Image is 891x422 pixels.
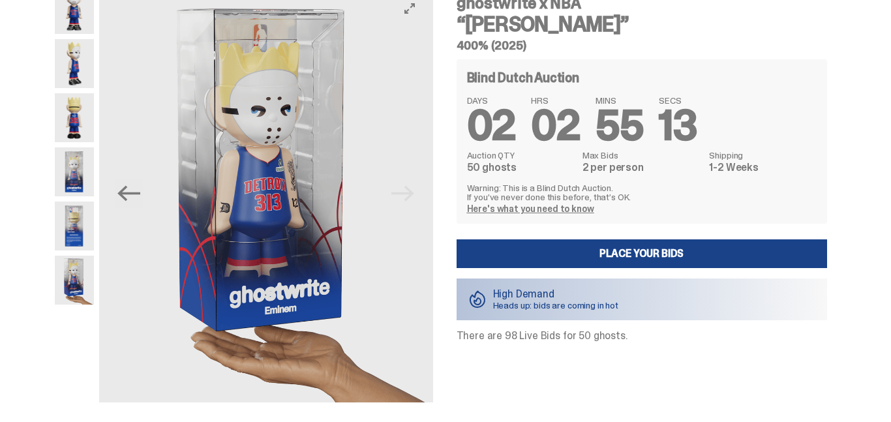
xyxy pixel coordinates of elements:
[467,162,575,173] dd: 50 ghosts
[402,1,417,16] button: View full-screen
[709,162,816,173] dd: 1-2 Weeks
[467,183,817,202] p: Warning: This is a Blind Dutch Auction. If you’ve never done this before, that’s OK.
[457,14,827,35] h3: “[PERSON_NAME]”
[457,239,827,268] a: Place your Bids
[659,98,697,153] span: 13
[467,96,516,105] span: DAYS
[55,39,94,88] img: Copy%20of%20Eminem_NBA_400_3.png
[596,96,643,105] span: MINS
[531,98,580,153] span: 02
[467,98,516,153] span: 02
[457,331,827,341] p: There are 98 Live Bids for 50 ghosts.
[467,151,575,160] dt: Auction QTY
[582,162,702,173] dd: 2 per person
[582,151,702,160] dt: Max Bids
[55,147,94,196] img: Eminem_NBA_400_12.png
[467,71,579,84] h4: Blind Dutch Auction
[55,256,94,305] img: eminem%20scale.png
[467,203,594,215] a: Here's what you need to know
[457,40,827,52] h5: 400% (2025)
[55,202,94,250] img: Eminem_NBA_400_13.png
[531,96,580,105] span: HRS
[709,151,816,160] dt: Shipping
[493,301,619,310] p: Heads up: bids are coming in hot
[55,93,94,142] img: Copy%20of%20Eminem_NBA_400_6.png
[596,98,643,153] span: 55
[493,289,619,299] p: High Demand
[659,96,697,105] span: SECS
[115,179,143,208] button: Previous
